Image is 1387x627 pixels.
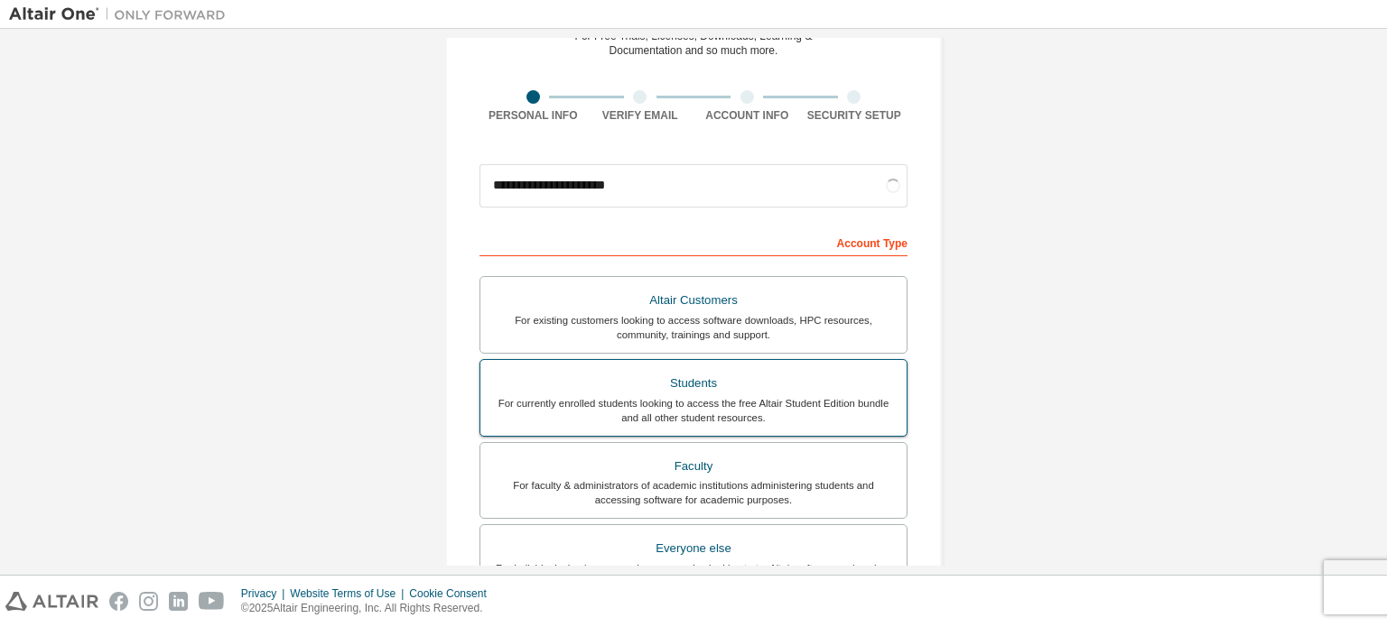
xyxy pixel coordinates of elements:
[491,396,896,425] div: For currently enrolled students looking to access the free Altair Student Edition bundle and all ...
[693,108,801,123] div: Account Info
[491,561,896,590] div: For individuals, businesses and everyone else looking to try Altair software and explore our prod...
[479,108,587,123] div: Personal Info
[491,536,896,561] div: Everyone else
[241,586,290,601] div: Privacy
[409,586,497,601] div: Cookie Consent
[109,592,128,611] img: facebook.svg
[587,108,694,123] div: Verify Email
[491,454,896,479] div: Faculty
[491,371,896,396] div: Students
[491,313,896,342] div: For existing customers looking to access software downloads, HPC resources, community, trainings ...
[241,601,498,616] p: © 2025 Altair Engineering, Inc. All Rights Reserved.
[491,288,896,313] div: Altair Customers
[9,5,235,23] img: Altair One
[575,29,813,58] div: For Free Trials, Licenses, Downloads, Learning & Documentation and so much more.
[169,592,188,611] img: linkedin.svg
[5,592,98,611] img: altair_logo.svg
[139,592,158,611] img: instagram.svg
[479,227,908,256] div: Account Type
[801,108,908,123] div: Security Setup
[199,592,225,611] img: youtube.svg
[491,478,896,507] div: For faculty & administrators of academic institutions administering students and accessing softwa...
[290,586,409,601] div: Website Terms of Use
